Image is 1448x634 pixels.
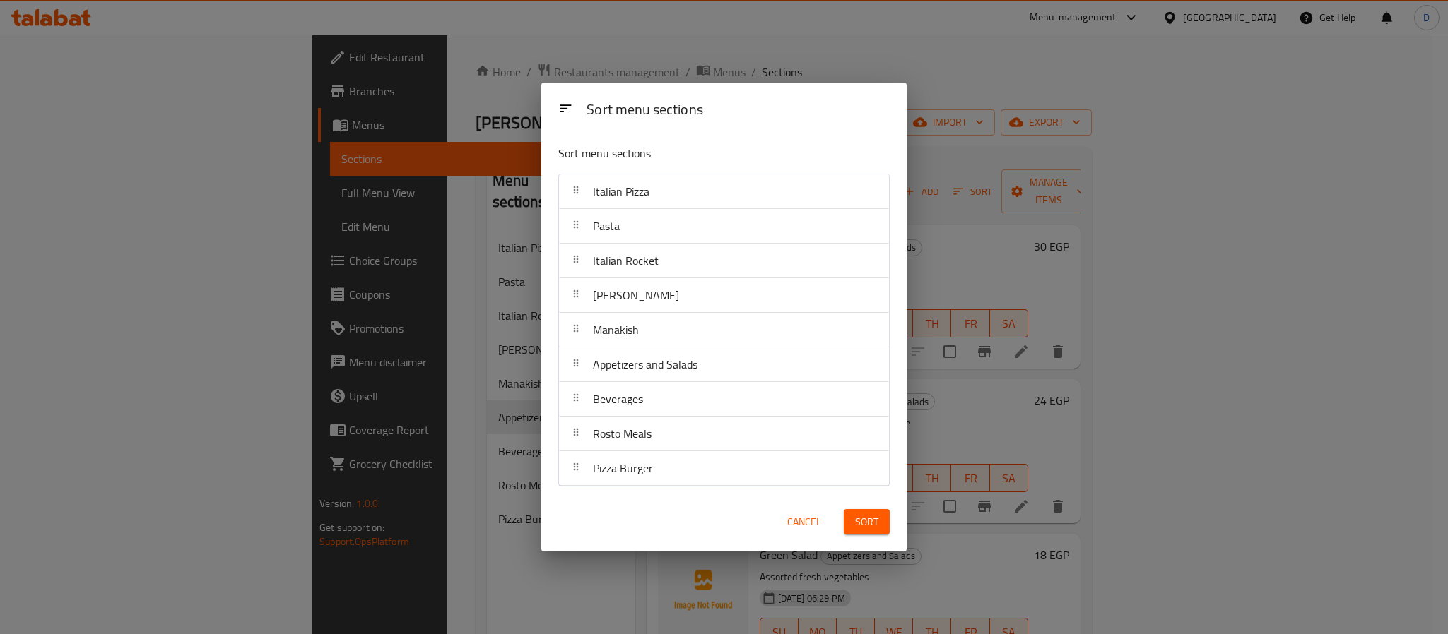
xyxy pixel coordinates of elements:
[593,215,620,237] span: Pasta
[559,278,889,313] div: [PERSON_NAME]
[593,181,649,202] span: Italian Pizza
[782,509,827,535] button: Cancel
[593,388,643,409] span: Beverages
[559,451,889,486] div: Pizza Burger
[844,509,890,535] button: Sort
[558,145,821,162] p: Sort menu sections
[855,513,878,531] span: Sort
[559,417,889,451] div: Rosto Meals
[559,244,889,278] div: Italian Rocket
[593,354,697,375] span: Appetizers and Salads
[559,382,889,417] div: Beverages
[593,423,652,444] span: Rosto Meals
[593,285,679,306] span: [PERSON_NAME]
[593,457,653,479] span: Pizza Burger
[593,319,639,340] span: Manakish
[581,95,895,126] div: Sort menu sections
[593,250,659,271] span: Italian Rocket
[559,174,889,209] div: Italian Pizza
[559,313,889,347] div: Manakish
[559,347,889,382] div: Appetizers and Salads
[559,209,889,244] div: Pasta
[787,513,821,531] span: Cancel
